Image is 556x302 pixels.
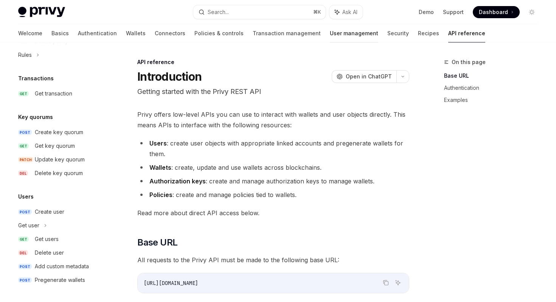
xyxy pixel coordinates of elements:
h5: Users [18,192,34,201]
span: Base URL [137,236,177,249]
button: Search...⌘K [193,5,325,19]
button: Open in ChatGPT [332,70,396,83]
a: POSTAdd custom metadata [12,260,109,273]
h5: Key quorums [18,113,53,122]
a: POSTCreate key quorum [12,125,109,139]
span: DEL [18,250,28,256]
div: Delete user [35,248,64,257]
div: Search... [208,8,229,17]
span: PATCH [18,157,33,163]
span: GET [18,91,29,97]
a: POSTCreate user [12,205,109,219]
div: Delete key quorum [35,169,83,178]
span: POST [18,130,32,135]
p: Getting started with the Privy REST API [137,86,409,97]
span: All requests to the Privy API must be made to the following base URL: [137,255,409,265]
span: Dashboard [479,8,508,16]
div: Create user [35,207,64,216]
a: Recipes [418,24,439,42]
h5: Transactions [18,74,54,83]
a: Connectors [155,24,185,42]
span: Privy offers low-level APIs you can use to interact with wallets and user objects directly. This ... [137,109,409,130]
a: Examples [444,94,544,106]
span: POST [18,209,32,215]
a: Authentication [444,82,544,94]
li: : create and manage authorization keys to manage wallets. [137,176,409,186]
span: ⌘ K [313,9,321,15]
span: Open in ChatGPT [346,73,392,80]
strong: Wallets [149,164,171,171]
a: API reference [448,24,485,42]
div: Get user [18,221,39,230]
li: : create user objects with appropriate linked accounts and pregenerate wallets for them. [137,138,409,159]
a: Transaction management [253,24,321,42]
div: Get key quorum [35,141,75,150]
a: Security [387,24,409,42]
a: PATCHUpdate key quorum [12,153,109,166]
span: Read more about direct API access below. [137,208,409,218]
a: Support [443,8,464,16]
a: Demo [419,8,434,16]
button: Copy the contents from the code block [381,278,391,288]
span: Ask AI [342,8,357,16]
img: light logo [18,7,65,17]
div: API reference [137,58,409,66]
a: GETGet users [12,232,109,246]
a: User management [330,24,378,42]
div: Get users [35,235,59,244]
span: GET [18,236,29,242]
span: DEL [18,171,28,176]
li: : create, update and use wallets across blockchains. [137,162,409,173]
span: [URL][DOMAIN_NAME] [144,280,198,286]
h1: Introduction [137,70,202,83]
a: DELDelete key quorum [12,166,109,180]
button: Ask AI [393,278,403,288]
div: Pregenerate wallets [35,275,85,285]
a: POSTPregenerate wallets [12,273,109,287]
a: Policies & controls [194,24,244,42]
span: On this page [452,58,486,67]
a: GETGet transaction [12,87,109,100]
li: : create and manage policies tied to wallets. [137,189,409,200]
div: Rules [18,50,32,59]
button: Ask AI [329,5,363,19]
span: POST [18,264,32,269]
strong: Users [149,139,167,147]
a: Wallets [126,24,146,42]
div: Get transaction [35,89,72,98]
a: Base URL [444,70,544,82]
a: GETGet key quorum [12,139,109,153]
a: Welcome [18,24,42,42]
a: DELDelete user [12,246,109,260]
span: GET [18,143,29,149]
div: Create key quorum [35,128,83,137]
span: POST [18,277,32,283]
a: Basics [51,24,69,42]
button: Toggle dark mode [526,6,538,18]
strong: Policies [149,191,172,199]
div: Add custom metadata [35,262,89,271]
div: Update key quorum [35,155,85,164]
strong: Authorization keys [149,177,206,185]
a: Dashboard [473,6,520,18]
a: Authentication [78,24,117,42]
